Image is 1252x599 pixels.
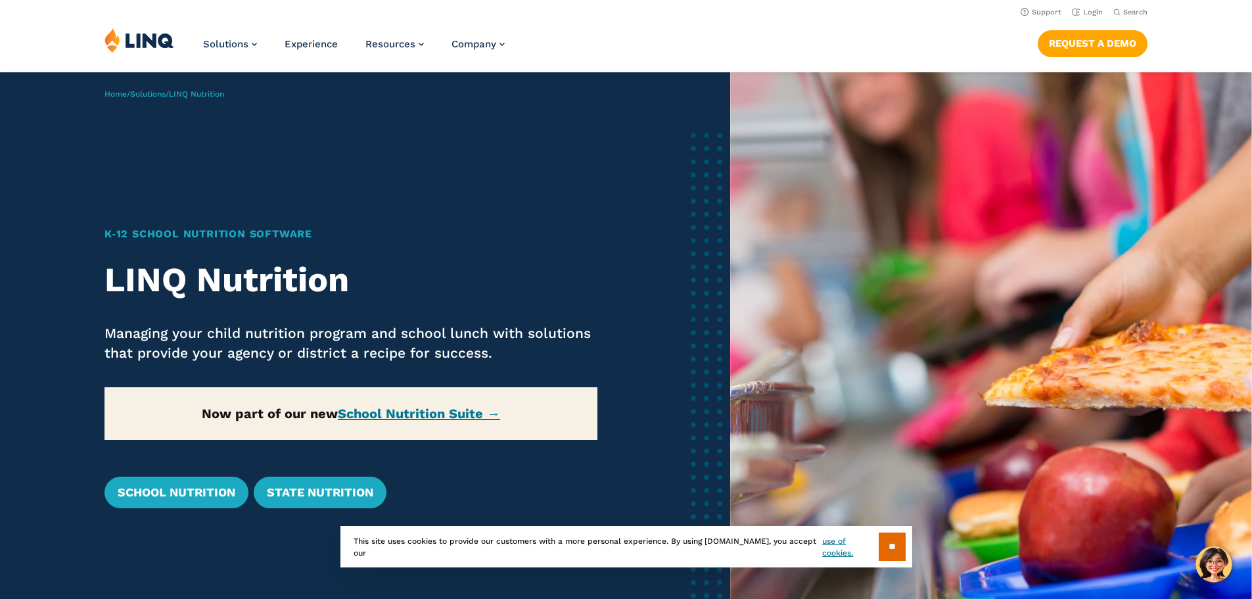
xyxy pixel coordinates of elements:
[822,535,878,559] a: use of cookies.
[1021,8,1061,16] a: Support
[340,526,912,567] div: This site uses cookies to provide our customers with a more personal experience. By using [DOMAIN...
[1113,7,1148,17] button: Open Search Bar
[203,38,257,50] a: Solutions
[203,28,505,71] nav: Primary Navigation
[104,28,174,53] img: LINQ | K‑12 Software
[338,406,500,421] a: School Nutrition Suite →
[1195,546,1232,583] button: Hello, have a question? Let’s chat.
[1123,8,1148,16] span: Search
[104,477,248,508] a: School Nutrition
[1038,30,1148,57] a: Request a Demo
[202,406,500,421] strong: Now part of our new
[104,260,349,300] strong: LINQ Nutrition
[254,477,386,508] a: State Nutrition
[203,38,248,50] span: Solutions
[1038,28,1148,57] nav: Button Navigation
[169,89,224,99] span: LINQ Nutrition
[452,38,505,50] a: Company
[1072,8,1103,16] a: Login
[285,38,338,50] a: Experience
[104,226,598,242] h1: K‑12 School Nutrition Software
[130,89,166,99] a: Solutions
[452,38,496,50] span: Company
[104,89,224,99] span: / /
[104,323,598,363] p: Managing your child nutrition program and school lunch with solutions that provide your agency or...
[104,89,127,99] a: Home
[365,38,415,50] span: Resources
[365,38,424,50] a: Resources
